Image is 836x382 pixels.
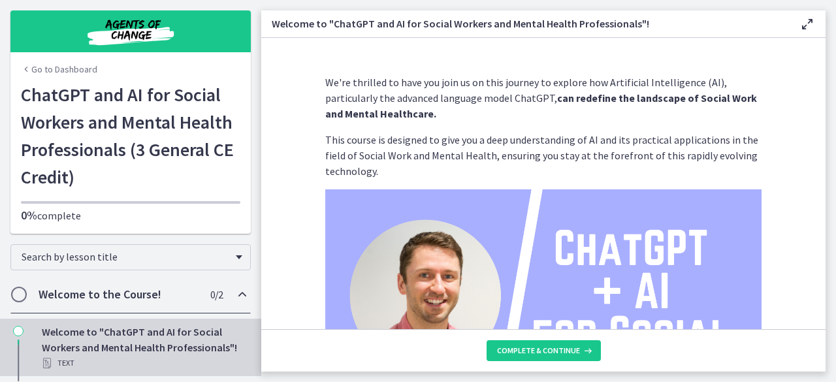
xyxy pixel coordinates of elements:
a: Go to Dashboard [21,63,97,76]
p: This course is designed to give you a deep understanding of AI and its practical applications in ... [325,132,762,179]
img: Agents of Change Social Work Test Prep [52,16,209,47]
h2: Welcome to the Course! [39,287,198,302]
span: Complete & continue [497,345,580,356]
span: Search by lesson title [22,250,229,263]
p: We're thrilled to have you join us on this journey to explore how Artificial Intelligence (AI), p... [325,74,762,121]
span: 0 / 2 [210,287,223,302]
span: 0% [21,208,37,223]
h1: ChatGPT and AI for Social Workers and Mental Health Professionals (3 General CE Credit) [21,81,240,191]
div: Text [42,355,246,371]
div: Welcome to "ChatGPT and AI for Social Workers and Mental Health Professionals"! [42,324,246,371]
p: complete [21,208,240,223]
h3: Welcome to "ChatGPT and AI for Social Workers and Mental Health Professionals"! [272,16,779,31]
button: Complete & continue [487,340,601,361]
div: Search by lesson title [10,244,251,270]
